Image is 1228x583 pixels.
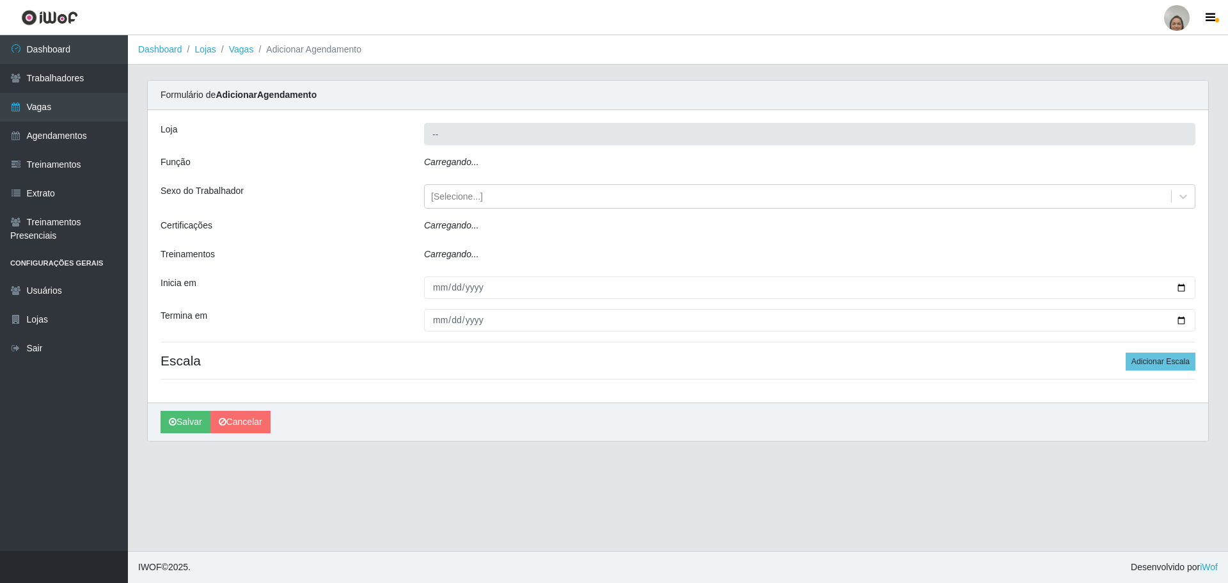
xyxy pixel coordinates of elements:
[161,123,177,136] label: Loja
[229,44,254,54] a: Vagas
[424,220,479,230] i: Carregando...
[194,44,216,54] a: Lojas
[161,219,212,232] label: Certificações
[1200,562,1218,572] a: iWof
[424,157,479,167] i: Carregando...
[138,562,162,572] span: IWOF
[161,353,1195,369] h4: Escala
[210,411,271,433] a: Cancelar
[253,43,361,56] li: Adicionar Agendamento
[424,276,1195,299] input: 00/00/0000
[161,411,210,433] button: Salvar
[161,309,207,323] label: Termina em
[161,156,191,169] label: Função
[1126,353,1195,371] button: Adicionar Escala
[1131,561,1218,574] span: Desenvolvido por
[431,190,483,204] div: [Selecione...]
[424,249,479,259] i: Carregando...
[424,309,1195,331] input: 00/00/0000
[138,44,182,54] a: Dashboard
[148,81,1208,110] div: Formulário de
[128,35,1228,65] nav: breadcrumb
[216,90,317,100] strong: Adicionar Agendamento
[138,561,191,574] span: © 2025 .
[161,276,196,290] label: Inicia em
[21,10,78,26] img: CoreUI Logo
[161,184,244,198] label: Sexo do Trabalhador
[161,248,215,261] label: Treinamentos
